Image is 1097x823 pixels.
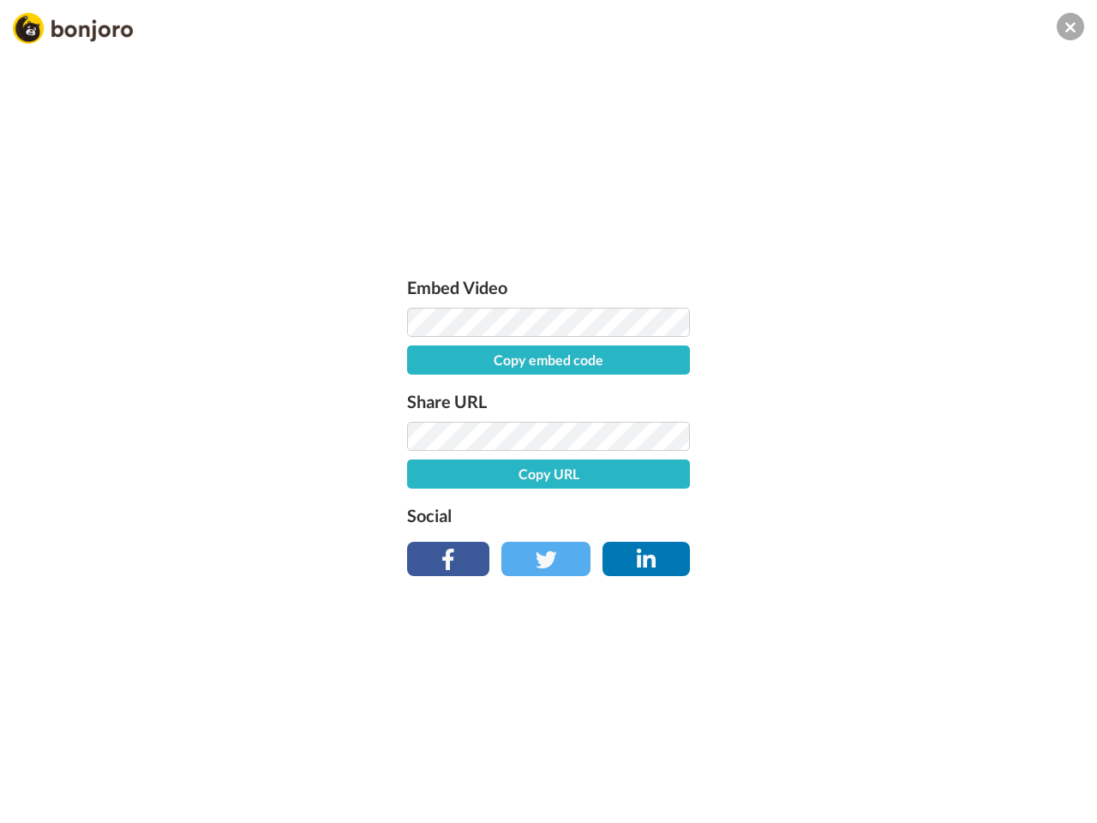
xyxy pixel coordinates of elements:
[407,387,690,415] label: Share URL
[407,345,690,375] button: Copy embed code
[13,13,133,44] img: Bonjoro Logo
[407,502,690,529] label: Social
[407,273,690,301] label: Embed Video
[407,460,690,489] button: Copy URL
